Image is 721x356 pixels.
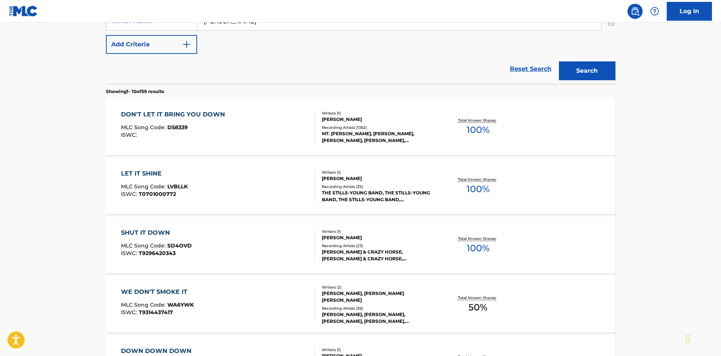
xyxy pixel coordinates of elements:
span: T9314437417 [139,309,173,316]
span: WA6YWK [167,301,194,308]
div: DON'T LET IT BRING YOU DOWN [121,110,229,119]
div: Writers ( 1 ) [322,347,436,353]
span: LVBLLK [167,183,188,190]
span: T9296420343 [139,250,176,257]
span: ISWC : [121,191,139,197]
p: Showing 1 - 10 of 59 results [106,88,164,95]
div: Help [647,4,662,19]
span: T0701000772 [139,191,176,197]
div: Writers ( 1 ) [322,229,436,234]
div: [PERSON_NAME] & CRAZY HORSE, [PERSON_NAME] & CRAZY HORSE, [PERSON_NAME], CRAZY HORSE, [PERSON_NAM... [322,249,436,262]
div: Recording Artists ( 23 ) [322,243,436,249]
div: MT. [PERSON_NAME], [PERSON_NAME], [PERSON_NAME], [PERSON_NAME], [PERSON_NAME], [PERSON_NAME] & [P... [322,130,436,144]
div: LET IT SHINE [121,169,188,178]
p: Total Known Shares: [458,295,498,301]
div: Recording Artists ( 35 ) [322,184,436,189]
p: Total Known Shares: [458,177,498,182]
p: Total Known Shares: [458,236,498,241]
span: 100 % [467,182,490,196]
div: Writers ( 2 ) [322,284,436,290]
a: Log In [667,2,712,21]
span: MLC Song Code : [121,124,167,131]
span: SD4OVD [167,242,192,249]
div: Recording Artists ( 36 ) [322,306,436,311]
img: search [631,7,640,16]
div: Writers ( 1 ) [322,110,436,116]
img: help [650,7,659,16]
button: Search [559,61,615,80]
div: Drag [686,327,690,350]
a: LET IT SHINEMLC Song Code:LVBLLKISWC:T0701000772Writers (1)[PERSON_NAME]Recording Artists (35)THE... [106,158,615,214]
a: Public Search [628,4,643,19]
p: Total Known Shares: [458,118,498,123]
span: MLC Song Code : [121,183,167,190]
span: ISWC : [121,309,139,316]
iframe: Chat Widget [683,320,721,356]
span: ISWC : [121,131,139,138]
div: DOWN DOWN DOWN [121,347,195,356]
div: [PERSON_NAME], [PERSON_NAME] [PERSON_NAME] [322,290,436,304]
span: 50 % [468,301,487,314]
div: Recording Artists ( 1362 ) [322,125,436,130]
a: Reset Search [506,61,555,77]
div: WE DON'T SMOKE IT [121,287,194,296]
div: [PERSON_NAME] [322,116,436,123]
img: MLC Logo [9,6,38,17]
div: Writers ( 1 ) [322,170,436,175]
div: [PERSON_NAME] [322,234,436,241]
span: D58339 [167,124,188,131]
button: Add Criteria [106,35,197,54]
a: SHUT IT DOWNMLC Song Code:SD4OVDISWC:T9296420343Writers (1)[PERSON_NAME]Recording Artists (23)[PE... [106,217,615,273]
div: THE STILLS-YOUNG BAND, THE STILLS-YOUNG BAND, THE STILLS-YOUNG BAND, [PERSON_NAME], [PERSON_NAME]... [322,189,436,203]
div: [PERSON_NAME] [322,175,436,182]
a: DON'T LET IT BRING YOU DOWNMLC Song Code:D58339ISWC:Writers (1)[PERSON_NAME]Recording Artists (13... [106,99,615,155]
img: 9d2ae6d4665cec9f34b9.svg [182,40,191,49]
a: WE DON'T SMOKE ITMLC Song Code:WA6YWKISWC:T9314437417Writers (2)[PERSON_NAME], [PERSON_NAME] [PER... [106,276,615,333]
span: 100 % [467,123,490,137]
span: MLC Song Code : [121,301,167,308]
span: ISWC : [121,250,139,257]
span: 100 % [467,241,490,255]
div: SHUT IT DOWN [121,228,192,237]
span: MLC Song Code : [121,242,167,249]
div: [PERSON_NAME], [PERSON_NAME], [PERSON_NAME], [PERSON_NAME], [PERSON_NAME] [322,311,436,325]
